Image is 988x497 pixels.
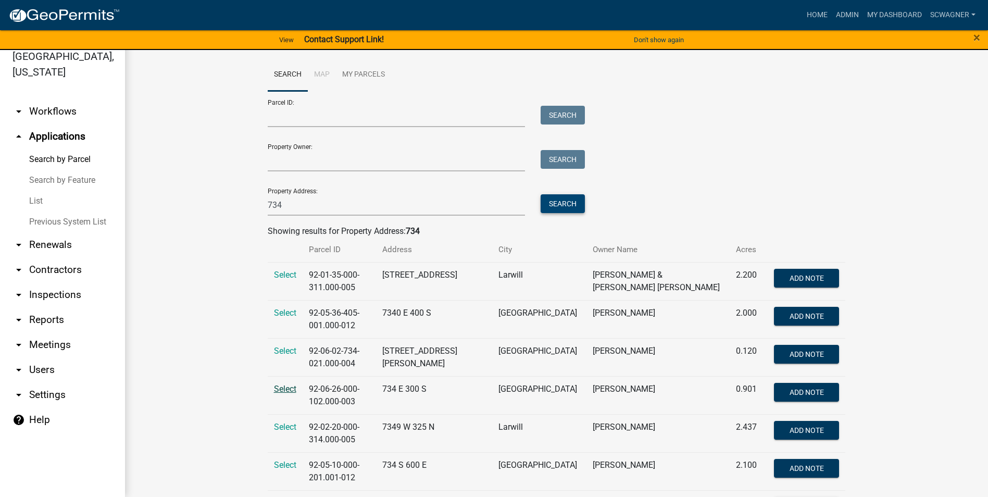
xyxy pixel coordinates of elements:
[274,346,296,356] a: Select
[268,58,308,92] a: Search
[730,452,768,490] td: 2.100
[303,376,377,414] td: 92-06-26-000-102.000-003
[730,376,768,414] td: 0.901
[730,238,768,262] th: Acres
[774,269,839,288] button: Add Note
[336,58,391,92] a: My Parcels
[586,414,730,452] td: [PERSON_NAME]
[12,389,25,401] i: arrow_drop_down
[492,414,587,452] td: Larwill
[730,414,768,452] td: 2.437
[973,31,980,44] button: Close
[541,150,585,169] button: Search
[12,314,25,326] i: arrow_drop_down
[586,338,730,376] td: [PERSON_NAME]
[303,300,377,338] td: 92-05-36-405-001.000-012
[730,262,768,300] td: 2.200
[274,422,296,432] a: Select
[376,338,492,376] td: [STREET_ADDRESS][PERSON_NAME]
[586,238,730,262] th: Owner Name
[790,274,824,282] span: Add Note
[774,307,839,326] button: Add Note
[12,414,25,426] i: help
[376,238,492,262] th: Address
[492,238,587,262] th: City
[274,460,296,470] a: Select
[790,312,824,320] span: Add Note
[12,339,25,351] i: arrow_drop_down
[492,452,587,490] td: [GEOGRAPHIC_DATA]
[803,5,832,25] a: Home
[376,376,492,414] td: 734 E 300 S
[790,350,824,358] span: Add Note
[790,464,824,472] span: Add Note
[630,31,688,48] button: Don't show again
[274,384,296,394] a: Select
[376,452,492,490] td: 734 S 600 E
[12,289,25,301] i: arrow_drop_down
[832,5,863,25] a: Admin
[492,338,587,376] td: [GEOGRAPHIC_DATA]
[303,262,377,300] td: 92-01-35-000-311.000-005
[790,426,824,434] span: Add Note
[774,383,839,402] button: Add Note
[274,308,296,318] a: Select
[586,300,730,338] td: [PERSON_NAME]
[376,300,492,338] td: 7340 E 400 S
[303,338,377,376] td: 92-06-02-734-021.000-004
[12,239,25,251] i: arrow_drop_down
[774,459,839,478] button: Add Note
[492,262,587,300] td: Larwill
[926,5,980,25] a: scwagner
[303,238,377,262] th: Parcel ID
[376,414,492,452] td: 7349 W 325 N
[774,421,839,440] button: Add Note
[303,414,377,452] td: 92-02-20-000-314.000-005
[774,345,839,364] button: Add Note
[12,364,25,376] i: arrow_drop_down
[541,194,585,213] button: Search
[274,270,296,280] a: Select
[376,262,492,300] td: [STREET_ADDRESS]
[586,376,730,414] td: [PERSON_NAME]
[586,262,730,300] td: [PERSON_NAME] & [PERSON_NAME] [PERSON_NAME]
[863,5,926,25] a: My Dashboard
[973,30,980,45] span: ×
[12,130,25,143] i: arrow_drop_up
[730,338,768,376] td: 0.120
[303,452,377,490] td: 92-05-10-000-201.001-012
[275,31,298,48] a: View
[541,106,585,125] button: Search
[492,376,587,414] td: [GEOGRAPHIC_DATA]
[12,105,25,118] i: arrow_drop_down
[304,34,384,44] strong: Contact Support Link!
[492,300,587,338] td: [GEOGRAPHIC_DATA]
[790,388,824,396] span: Add Note
[730,300,768,338] td: 2.000
[406,226,420,236] strong: 734
[268,225,846,238] div: Showing results for Property Address:
[586,452,730,490] td: [PERSON_NAME]
[12,264,25,276] i: arrow_drop_down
